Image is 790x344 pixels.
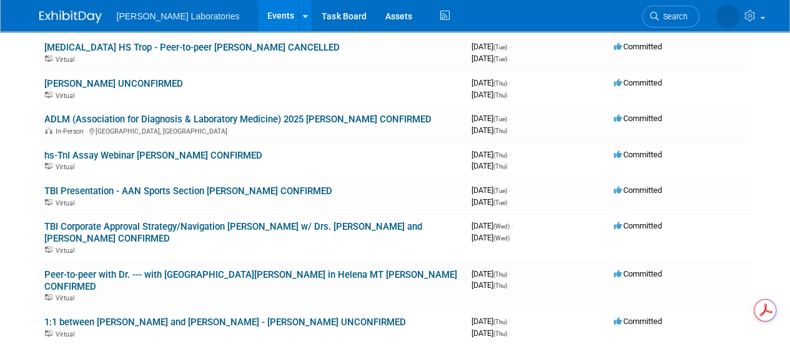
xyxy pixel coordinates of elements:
[614,78,662,87] span: Committed
[44,185,332,197] a: TBI Presentation - AAN Sports Section [PERSON_NAME] CONFIRMED
[39,11,102,23] img: ExhibitDay
[493,187,507,194] span: (Tue)
[44,269,457,292] a: Peer-to-peer with Dr. --- with [GEOGRAPHIC_DATA][PERSON_NAME] in Helena MT [PERSON_NAME] CONFIRMED
[56,56,78,64] span: Virtual
[509,42,511,51] span: -
[44,42,340,53] a: [MEDICAL_DATA] HS Trop - Peer-to-peer [PERSON_NAME] CANCELLED
[493,223,510,230] span: (Wed)
[472,114,511,123] span: [DATE]
[45,56,52,62] img: Virtual Event
[493,282,507,289] span: (Thu)
[614,42,662,51] span: Committed
[493,163,507,170] span: (Thu)
[44,114,432,125] a: ADLM (Association for Diagnosis & Laboratory Medicine) 2025 [PERSON_NAME] CONFIRMED
[493,115,507,122] span: (Tue)
[642,6,699,27] a: Search
[45,294,52,300] img: Virtual Event
[472,233,510,242] span: [DATE]
[614,269,662,278] span: Committed
[493,235,510,242] span: (Wed)
[509,114,511,123] span: -
[472,317,511,326] span: [DATE]
[493,92,507,99] span: (Thu)
[56,247,78,255] span: Virtual
[493,80,507,87] span: (Thu)
[45,247,52,253] img: Virtual Event
[472,125,507,135] span: [DATE]
[472,221,513,230] span: [DATE]
[614,317,662,326] span: Committed
[493,44,507,51] span: (Tue)
[614,185,662,195] span: Committed
[45,330,52,337] img: Virtual Event
[614,221,662,230] span: Committed
[509,78,511,87] span: -
[56,294,78,302] span: Virtual
[472,42,511,51] span: [DATE]
[56,127,87,135] span: In-Person
[44,221,422,244] a: TBI Corporate Approval Strategy/Navigation [PERSON_NAME] w/ Drs. [PERSON_NAME] and [PERSON_NAME] ...
[493,199,507,206] span: (Tue)
[472,197,507,207] span: [DATE]
[45,92,52,98] img: Virtual Event
[509,150,511,159] span: -
[44,78,183,89] a: [PERSON_NAME] UNCONFIRMED
[493,271,507,278] span: (Thu)
[472,185,511,195] span: [DATE]
[45,127,52,134] img: In-Person Event
[56,199,78,207] span: Virtual
[56,330,78,338] span: Virtual
[44,317,406,328] a: 1:1 between [PERSON_NAME] and [PERSON_NAME] - [PERSON_NAME] UNCONFIRMED
[614,150,662,159] span: Committed
[493,152,507,159] span: (Thu)
[509,317,511,326] span: -
[472,328,507,338] span: [DATE]
[511,221,513,230] span: -
[472,269,511,278] span: [DATE]
[472,161,507,170] span: [DATE]
[659,12,688,21] span: Search
[509,185,511,195] span: -
[472,90,507,99] span: [DATE]
[472,280,507,290] span: [DATE]
[493,318,507,325] span: (Thu)
[493,330,507,337] span: (Thu)
[45,163,52,169] img: Virtual Event
[493,56,507,62] span: (Tue)
[117,11,240,21] span: [PERSON_NAME] Laboratories
[56,163,78,171] span: Virtual
[45,199,52,205] img: Virtual Event
[472,150,511,159] span: [DATE]
[44,150,262,161] a: hs-TnI Assay Webinar [PERSON_NAME] CONFIRMED
[614,114,662,123] span: Committed
[493,127,507,134] span: (Thu)
[509,269,511,278] span: -
[472,78,511,87] span: [DATE]
[56,92,78,100] span: Virtual
[472,54,507,63] span: [DATE]
[716,4,739,28] img: Tisha Davis
[44,125,462,135] div: [GEOGRAPHIC_DATA], [GEOGRAPHIC_DATA]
